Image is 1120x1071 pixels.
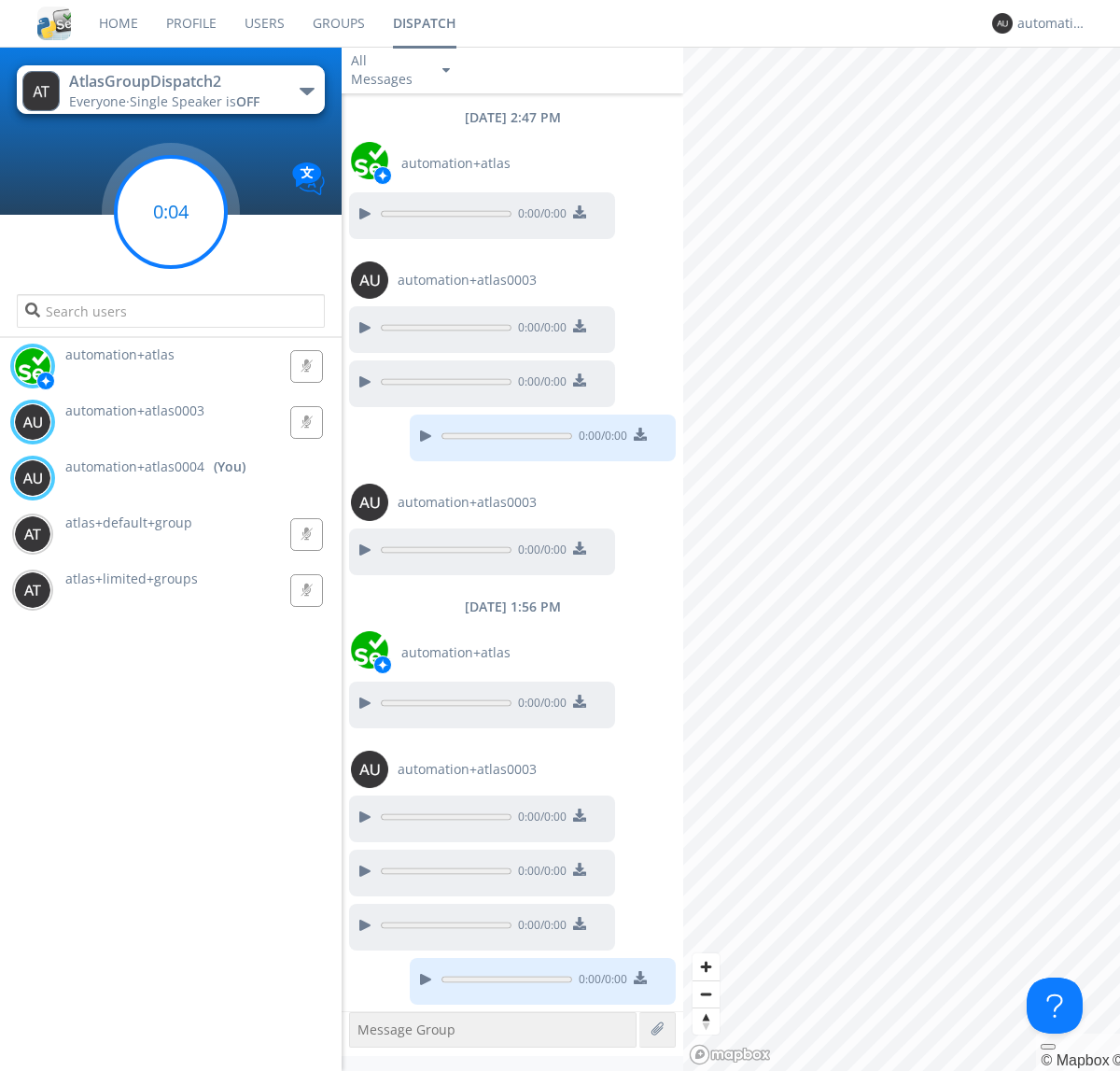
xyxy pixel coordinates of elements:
span: 0:00 / 0:00 [511,695,567,715]
div: Everyone · [69,92,279,111]
span: 0:00 / 0:00 [511,863,567,883]
span: automation+atlas [401,643,511,662]
img: 373638.png [14,459,51,497]
img: 373638.png [14,515,51,553]
img: 373638.png [992,13,1013,34]
span: automation+atlas0003 [398,760,537,779]
img: Translation enabled [292,162,325,195]
span: 0:00 / 0:00 [511,809,567,829]
input: Search users [17,294,324,328]
img: download media button [573,917,586,930]
span: 0:00 / 0:00 [572,971,627,992]
span: automation+atlas [65,345,175,363]
span: atlas+limited+groups [65,570,198,587]
img: 373638.png [22,71,60,111]
img: download media button [573,373,586,387]
span: automation+atlas0003 [398,493,537,512]
span: 0:00 / 0:00 [511,917,567,937]
img: download media button [573,319,586,332]
img: 373638.png [351,261,388,299]
div: [DATE] 1:56 PM [342,598,683,616]
img: download media button [634,971,647,984]
div: All Messages [351,51,426,89]
span: automation+atlas0003 [65,402,204,419]
div: automation+atlas0004 [1017,14,1087,33]
span: Single Speaker is [130,92,259,110]
img: 373638.png [351,751,388,788]
span: 0:00 / 0:00 [511,319,567,340]
img: caret-down-sm.svg [442,68,450,73]
img: d2d01cd9b4174d08988066c6d424eccd [351,142,388,179]
div: [DATE] 2:47 PM [342,108,683,127]
img: 373638.png [14,403,51,441]
span: automation+atlas0003 [398,271,537,289]
img: d2d01cd9b4174d08988066c6d424eccd [351,631,388,669]
div: AtlasGroupDispatch2 [69,71,279,92]
img: download media button [573,863,586,876]
img: cddb5a64eb264b2086981ab96f4c1ba7 [37,7,71,40]
span: 0:00 / 0:00 [572,428,627,448]
div: (You) [214,458,245,476]
span: atlas+default+group [65,514,192,531]
a: Mapbox [1041,1052,1109,1068]
img: download media button [634,428,647,441]
img: download media button [573,695,586,708]
button: Reset bearing to north [693,1008,720,1035]
span: 0:00 / 0:00 [511,542,567,562]
iframe: Toggle Customer Support [1027,978,1083,1034]
span: automation+atlas0004 [65,458,204,476]
img: download media button [573,809,586,822]
span: OFF [236,92,259,110]
span: 0:00 / 0:00 [511,373,567,394]
span: automation+atlas [401,154,511,173]
img: download media button [573,205,586,218]
img: download media button [573,542,586,555]
a: Mapbox logo [689,1044,771,1065]
button: AtlasGroupDispatch2Everyone·Single Speaker isOFF [17,65,324,114]
button: Toggle attribution [1041,1044,1056,1050]
button: Zoom out [693,980,720,1008]
span: Reset bearing to north [693,1008,720,1035]
img: d2d01cd9b4174d08988066c6d424eccd [14,347,51,385]
span: 0:00 / 0:00 [511,205,567,226]
img: 373638.png [351,484,388,521]
button: Zoom in [693,953,720,980]
img: 373638.png [14,571,51,609]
